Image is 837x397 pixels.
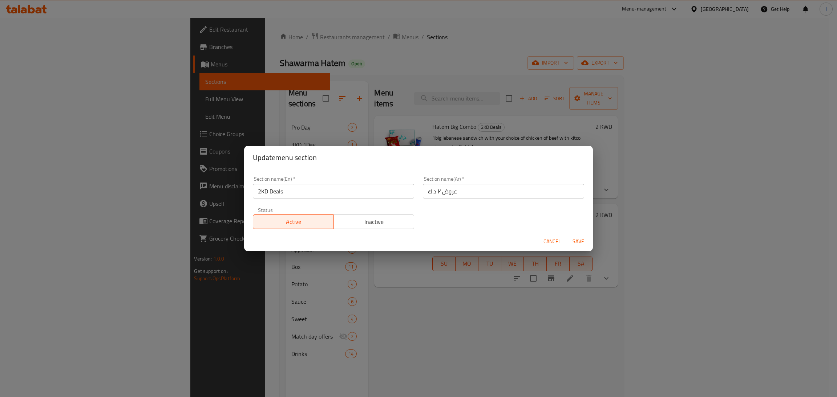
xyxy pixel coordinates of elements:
[423,184,584,198] input: Please enter section name(ar)
[543,237,561,246] span: Cancel
[253,214,334,229] button: Active
[337,217,412,227] span: Inactive
[570,237,587,246] span: Save
[253,184,414,198] input: Please enter section name(en)
[567,235,590,248] button: Save
[541,235,564,248] button: Cancel
[333,214,415,229] button: Inactive
[256,217,331,227] span: Active
[253,152,584,163] h2: Update menu section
